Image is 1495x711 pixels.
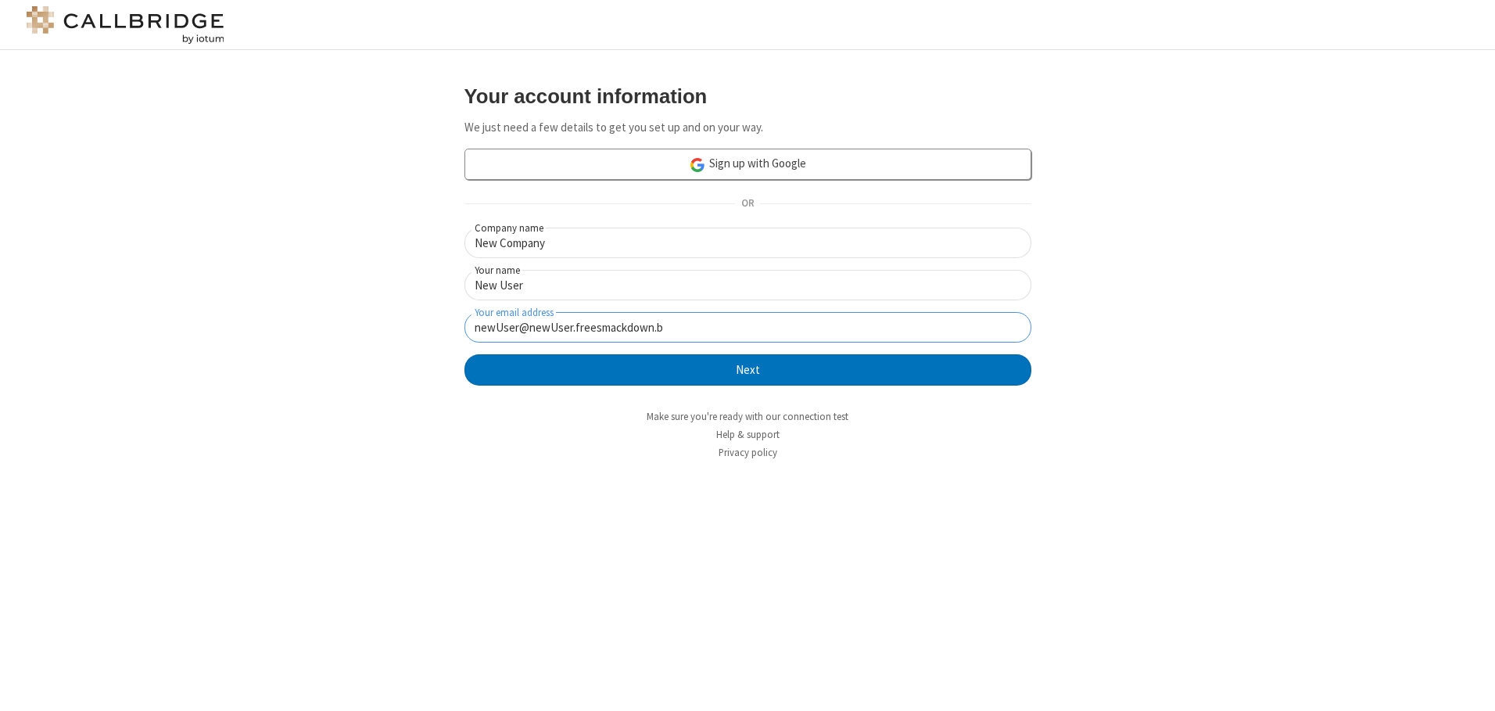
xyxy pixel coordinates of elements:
[464,354,1031,386] button: Next
[464,149,1031,180] a: Sign up with Google
[464,228,1031,258] input: Company name
[464,270,1031,300] input: Your name
[464,312,1031,343] input: Your email address
[716,428,780,441] a: Help & support
[689,156,706,174] img: google-icon.png
[464,119,1031,137] p: We just need a few details to get you set up and on your way.
[464,85,1031,107] h3: Your account information
[23,6,227,44] img: logo@2x.png
[647,410,848,423] a: Make sure you're ready with our connection test
[719,446,777,459] a: Privacy policy
[735,193,760,215] span: OR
